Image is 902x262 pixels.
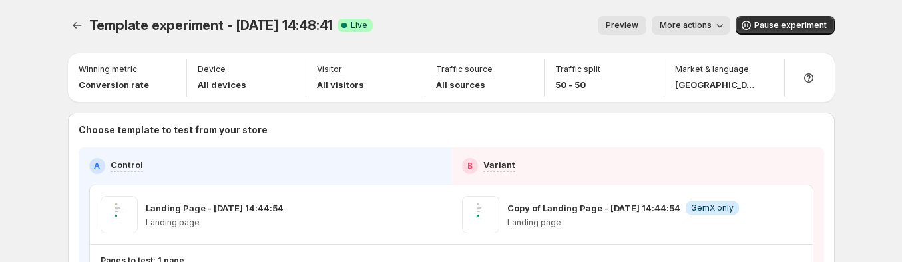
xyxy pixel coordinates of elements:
[79,64,137,75] p: Winning metric
[94,161,100,171] h2: A
[68,16,87,35] button: Experiments
[101,196,138,233] img: Landing Page - Aug 21, 14:44:54
[736,16,835,35] button: Pause experiment
[754,20,827,31] span: Pause experiment
[198,78,246,91] p: All devices
[606,20,638,31] span: Preview
[675,78,755,91] p: [GEOGRAPHIC_DATA]
[317,64,342,75] p: Visitor
[555,64,600,75] p: Traffic split
[436,64,493,75] p: Traffic source
[436,78,493,91] p: All sources
[146,217,284,228] p: Landing page
[507,217,739,228] p: Landing page
[111,158,143,171] p: Control
[652,16,730,35] button: More actions
[675,64,749,75] p: Market & language
[483,158,515,171] p: Variant
[317,78,364,91] p: All visitors
[198,64,226,75] p: Device
[79,78,149,91] p: Conversion rate
[555,78,600,91] p: 50 - 50
[79,123,824,137] p: Choose template to test from your store
[89,17,333,33] span: Template experiment - [DATE] 14:48:41
[351,20,367,31] span: Live
[691,203,734,213] span: GemX only
[598,16,646,35] button: Preview
[146,201,284,215] p: Landing Page - [DATE] 14:44:54
[660,20,712,31] span: More actions
[507,201,680,215] p: Copy of Landing Page - [DATE] 14:44:54
[462,196,499,233] img: Copy of Landing Page - Aug 21, 14:44:54
[467,161,473,171] h2: B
